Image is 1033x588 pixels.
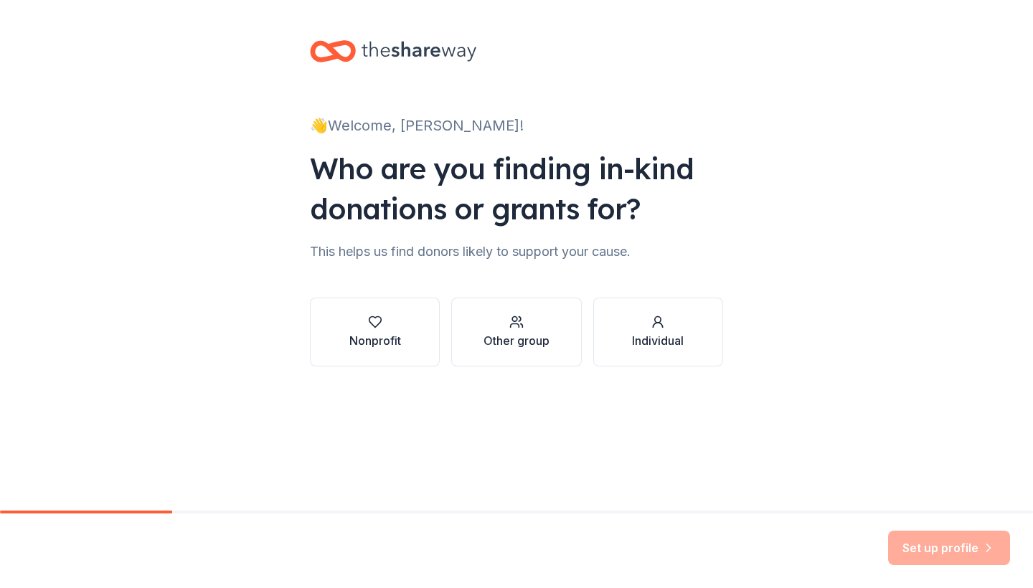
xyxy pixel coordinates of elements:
div: Other group [484,332,549,349]
div: Who are you finding in-kind donations or grants for? [310,148,723,229]
button: Nonprofit [310,298,440,366]
button: Individual [593,298,723,366]
div: Nonprofit [349,332,401,349]
button: Other group [451,298,581,366]
div: 👋 Welcome, [PERSON_NAME]! [310,114,723,137]
div: Individual [632,332,684,349]
div: This helps us find donors likely to support your cause. [310,240,723,263]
